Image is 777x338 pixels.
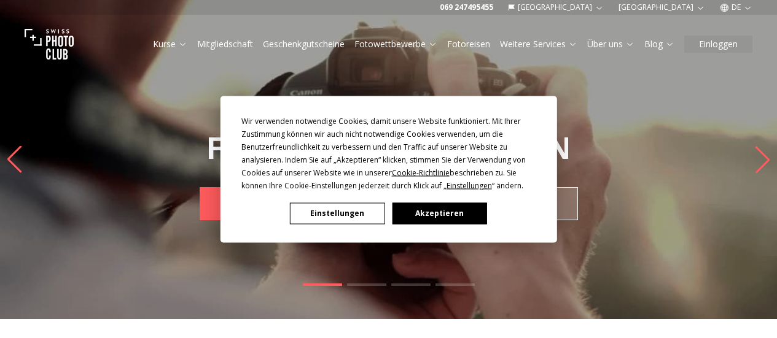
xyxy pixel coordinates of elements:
[392,202,486,224] button: Akzeptieren
[241,114,536,191] div: Wir verwenden notwendige Cookies, damit unsere Website funktioniert. Mit Ihrer Zustimmung können ...
[392,167,450,177] span: Cookie-Richtlinie
[447,180,492,190] span: Einstellungen
[290,202,385,224] button: Einstellungen
[220,96,556,242] div: Cookie Consent Prompt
